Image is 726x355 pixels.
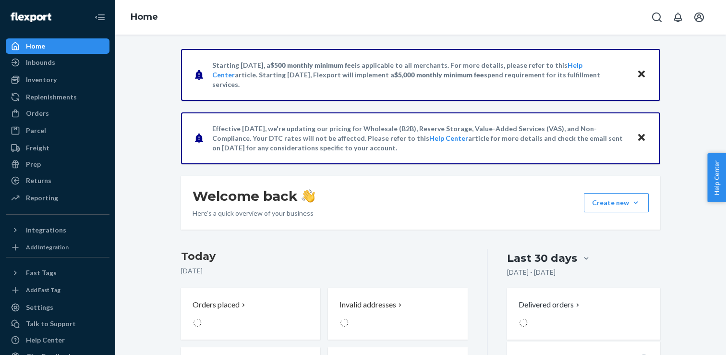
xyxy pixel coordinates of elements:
[212,124,628,153] p: Effective [DATE], we're updating our pricing for Wholesale (B2B), Reserve Storage, Value-Added Se...
[131,12,158,22] a: Home
[6,55,109,70] a: Inbounds
[690,8,709,27] button: Open account menu
[6,190,109,206] a: Reporting
[707,153,726,202] button: Help Center
[339,299,396,310] p: Invalid addresses
[6,242,109,253] a: Add Integration
[6,265,109,281] button: Fast Tags
[193,187,315,205] h1: Welcome back
[26,58,55,67] div: Inbounds
[26,92,77,102] div: Replenishments
[26,126,46,135] div: Parcel
[26,319,76,329] div: Talk to Support
[193,208,315,218] p: Here’s a quick overview of your business
[26,243,69,251] div: Add Integration
[181,266,468,276] p: [DATE]
[429,134,468,142] a: Help Center
[193,299,240,310] p: Orders placed
[6,72,109,87] a: Inventory
[328,288,467,340] button: Invalid addresses
[181,249,468,264] h3: Today
[123,3,166,31] ol: breadcrumbs
[394,71,484,79] span: $5,000 monthly minimum fee
[26,335,65,345] div: Help Center
[668,8,688,27] button: Open notifications
[6,284,109,296] a: Add Fast Tag
[26,41,45,51] div: Home
[26,268,57,278] div: Fast Tags
[6,123,109,138] a: Parcel
[26,286,60,294] div: Add Fast Tag
[212,61,628,89] p: Starting [DATE], a is applicable to all merchants. For more details, please refer to this article...
[26,303,53,312] div: Settings
[6,332,109,348] a: Help Center
[26,193,58,203] div: Reporting
[90,8,109,27] button: Close Navigation
[6,140,109,156] a: Freight
[26,109,49,118] div: Orders
[6,89,109,105] a: Replenishments
[302,189,315,203] img: hand-wave emoji
[519,299,581,310] button: Delivered orders
[647,8,666,27] button: Open Search Box
[181,288,320,340] button: Orders placed
[11,12,51,22] img: Flexport logo
[507,251,577,266] div: Last 30 days
[26,225,66,235] div: Integrations
[507,268,556,277] p: [DATE] - [DATE]
[635,68,648,82] button: Close
[6,300,109,315] a: Settings
[26,143,49,153] div: Freight
[6,173,109,188] a: Returns
[270,61,355,69] span: $500 monthly minimum fee
[6,106,109,121] a: Orders
[6,157,109,172] a: Prep
[635,131,648,145] button: Close
[26,75,57,85] div: Inventory
[6,38,109,54] a: Home
[6,316,109,331] a: Talk to Support
[584,193,649,212] button: Create new
[26,159,41,169] div: Prep
[6,222,109,238] button: Integrations
[26,176,51,185] div: Returns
